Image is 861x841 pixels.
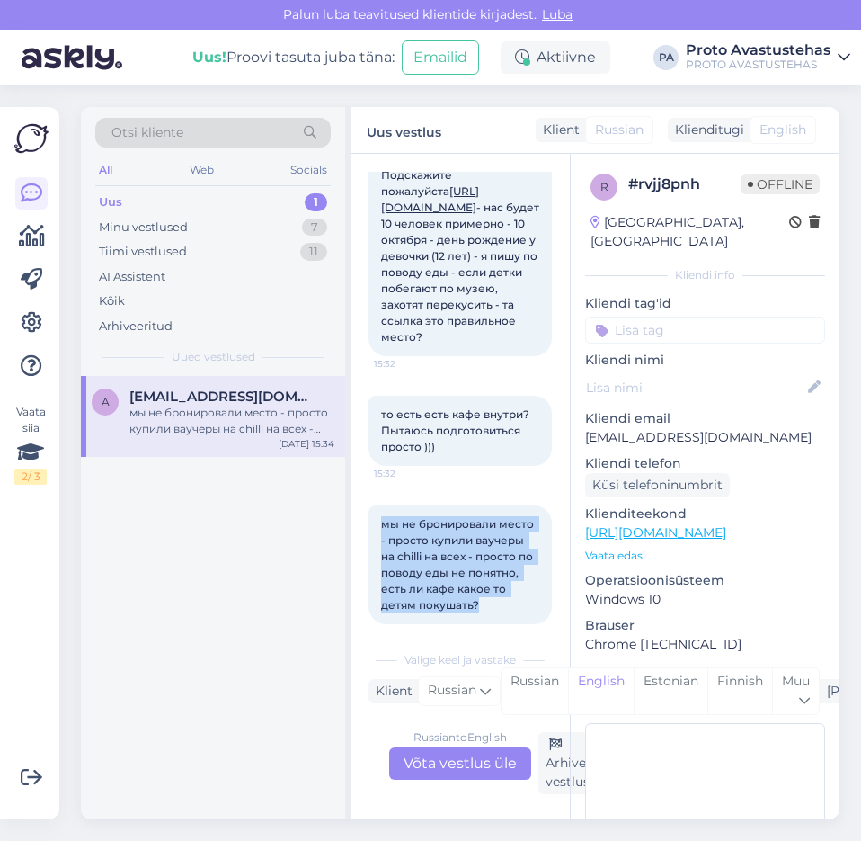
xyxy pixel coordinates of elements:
[585,473,730,497] div: Küsi telefoninumbrit
[14,404,47,485] div: Vaata siia
[14,121,49,156] img: Askly Logo
[368,682,413,701] div: Klient
[374,467,441,480] span: 15:32
[99,318,173,336] div: Arhiveeritud
[585,454,825,473] p: Kliendi telefon
[538,732,609,794] div: Arhiveeri vestlus
[374,357,441,371] span: 15:32
[686,58,830,72] div: PROTO AVASTUSTEHAS
[668,121,744,139] div: Klienditugi
[300,243,327,261] div: 11
[99,193,122,211] div: Uus
[129,405,334,437] div: мы не бронировали место - просто купили ваучеры на chilli на всех - просто по поводу еды не понят...
[368,652,552,668] div: Valige keel ja vastake
[502,668,568,714] div: Russian
[192,49,226,66] b: Uus!
[707,668,772,714] div: Finnish
[600,180,608,193] span: r
[172,349,255,365] span: Uued vestlused
[99,268,165,286] div: AI Assistent
[381,168,542,344] span: Подскажите пожалуйста - нас будет 10 человек примерно - 10 октября - день рождение у девочки (12 ...
[381,517,537,612] span: мы не бронировали место - просто купили ваучеры на chilli на всех - просто по поводу еды не понят...
[585,635,825,654] p: Chrome [TECHNICAL_ID]
[537,6,578,22] span: Luba
[381,407,532,453] span: то есть есть кафе внутри? Пытаюсь подготовиться просто )))
[14,469,47,485] div: 2 / 3
[585,571,825,590] p: Operatsioonisüsteem
[586,378,804,398] input: Lisa nimi
[782,673,810,689] span: Muu
[741,174,820,194] span: Offline
[367,118,441,142] label: Uus vestlus
[585,351,825,370] p: Kliendi nimi
[501,41,610,74] div: Aktiivne
[585,409,825,428] p: Kliendi email
[99,292,125,310] div: Kõik
[413,729,507,746] div: Russian to English
[279,437,334,451] div: [DATE] 15:34
[305,193,327,211] div: 1
[287,158,331,182] div: Socials
[585,267,825,283] div: Kliendi info
[585,548,825,564] p: Vaata edasi ...
[585,590,825,609] p: Windows 10
[99,243,187,261] div: Tiimi vestlused
[686,43,850,72] a: Proto AvastustehasPROTO AVASTUSTEHAS
[389,747,531,780] div: Võta vestlus üle
[585,616,825,635] p: Brauser
[568,668,634,714] div: English
[302,219,327,237] div: 7
[585,524,726,541] a: [URL][DOMAIN_NAME]
[536,121,580,139] div: Klient
[111,123,183,142] span: Otsi kliente
[186,158,217,182] div: Web
[192,47,395,68] div: Proovi tasuta juba täna:
[428,681,476,701] span: Russian
[686,43,830,58] div: Proto Avastustehas
[585,505,825,523] p: Klienditeekond
[585,294,825,313] p: Kliendi tag'id
[595,121,644,139] span: Russian
[585,317,825,344] input: Lisa tag
[590,213,789,251] div: [GEOGRAPHIC_DATA], [GEOGRAPHIC_DATA]
[95,158,116,182] div: All
[402,40,479,75] button: Emailid
[102,395,110,408] span: a
[628,174,741,195] div: # rvjj8pnh
[759,121,806,139] span: English
[653,45,679,70] div: PA
[634,668,707,714] div: Estonian
[585,428,825,447] p: [EMAIL_ADDRESS][DOMAIN_NAME]
[99,219,188,237] div: Minu vestlused
[129,389,316,405] span: aleks.siroki@gmail.com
